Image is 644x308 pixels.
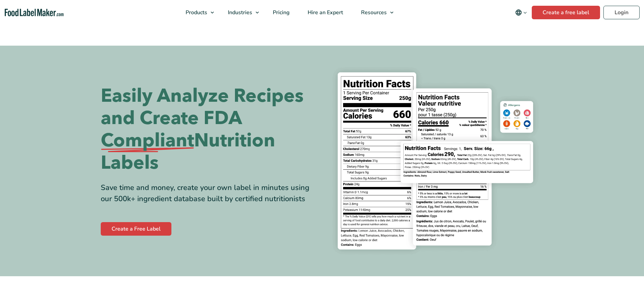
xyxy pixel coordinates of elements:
button: Change language [510,6,532,19]
span: Resources [359,9,387,16]
div: Save time and money, create your own label in minutes using our 500k+ ingredient database built b... [101,182,317,205]
a: Create a free label [532,6,600,19]
span: Pricing [271,9,290,16]
span: Hire an Expert [306,9,344,16]
h1: Easily Analyze Recipes and Create FDA Nutrition Labels [101,85,317,174]
a: Login [603,6,640,19]
a: Create a Free Label [101,222,171,236]
span: Industries [226,9,253,16]
span: Compliant [101,129,194,152]
span: Products [184,9,208,16]
a: Food Label Maker homepage [5,9,64,17]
